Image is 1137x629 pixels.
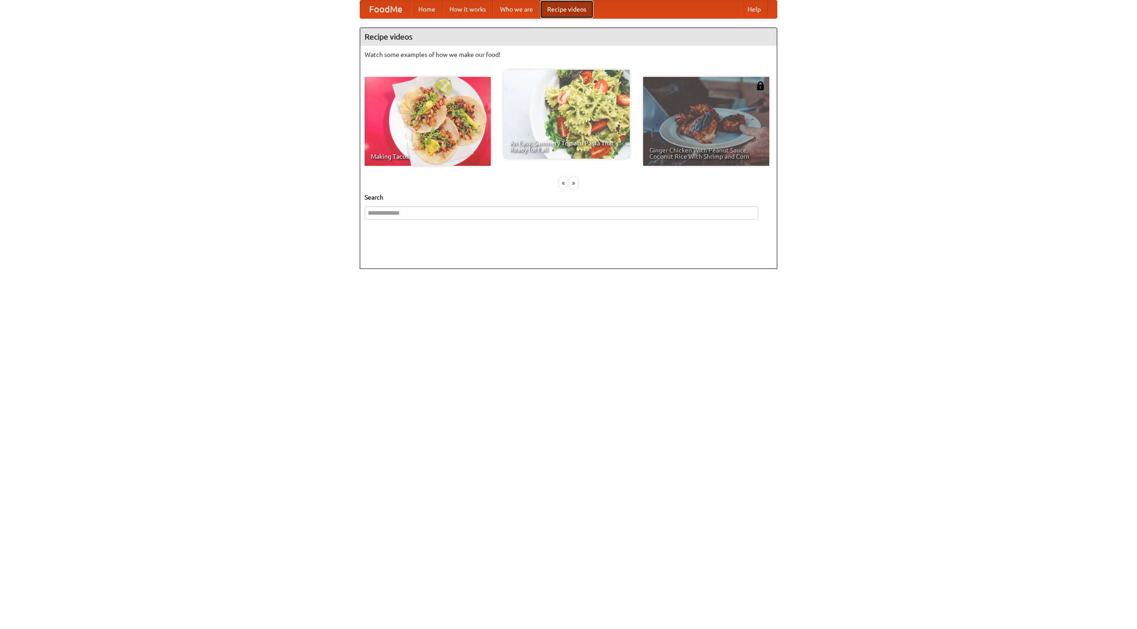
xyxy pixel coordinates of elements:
h5: Search [365,193,772,202]
a: Recipe videos [540,0,593,18]
a: FoodMe [360,0,411,18]
a: Who we are [493,0,540,18]
a: How it works [442,0,493,18]
p: Watch some examples of how we make our food! [365,50,772,59]
img: 483408.png [756,81,765,90]
h4: Recipe videos [360,28,777,46]
span: An Easy, Summery Tomato Pasta That's Ready for Fall [510,140,624,152]
div: » [570,177,578,188]
a: Help [740,0,768,18]
div: « [559,177,567,188]
a: Home [411,0,442,18]
span: Making Tacos [371,153,485,160]
a: An Easy, Summery Tomato Pasta That's Ready for Fall [504,70,630,159]
a: Making Tacos [365,77,491,166]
